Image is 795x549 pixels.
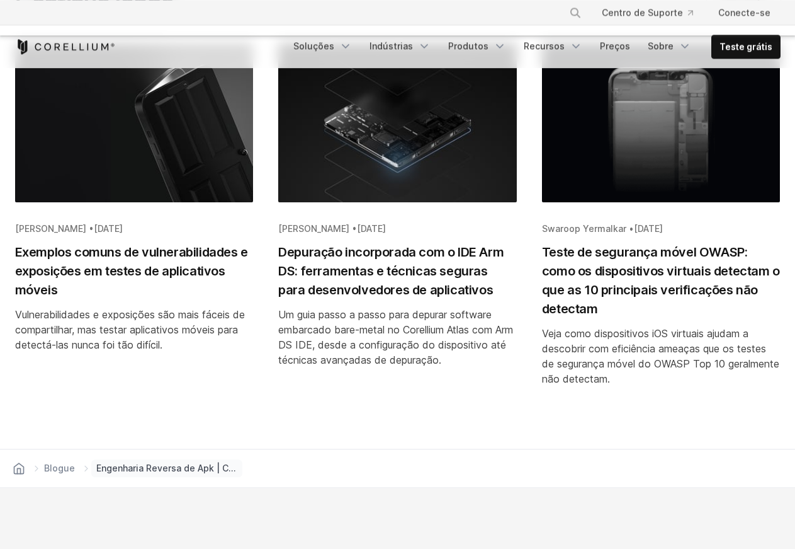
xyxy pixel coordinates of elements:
font: [PERSON_NAME] • [278,223,357,234]
font: [DATE] [94,223,123,234]
font: Depuração incorporada com o IDE Arm DS: ferramentas e técnicas seguras para desenvolvedores de ap... [278,245,504,298]
font: Engenharia Reversa de Apk | Compilar Código para Insights Legíveis [96,463,393,473]
font: Soluções [293,40,334,51]
font: [DATE] [634,223,663,234]
font: Teste de segurança móvel OWASP: como os dispositivos virtuais detectam o que as 10 principais ver... [542,245,780,316]
font: [DATE] [357,223,386,234]
font: Swaroop Yermalkar • [542,223,634,234]
font: Indústrias [369,40,413,51]
a: Blogue [42,459,77,477]
font: Exemplos comuns de vulnerabilidades e exposições em testes de aplicativos móveis [15,245,248,298]
a: Página inicial do Corellium [15,39,115,54]
font: Teste grátis [719,41,772,52]
div: Menu de navegação [286,35,781,59]
a: Resumo da postagem do blog: Depuração incorporada com o Arm DS IDE: ferramentas e técnicas segura... [266,43,529,401]
img: Depuração incorporada com o IDE Arm DS: ferramentas e técnicas seguras para desenvolvedores de ap... [278,43,517,202]
font: Blogue [44,463,75,473]
font: Vulnerabilidades e exposições são mais fáceis de compartilhar, mas testar aplicativos móveis para... [15,308,245,351]
font: Um guia passo a passo para depurar software embarcado bare-metal no Corellium Atlas com Arm DS ID... [278,308,513,366]
a: Resumo da postagem do blog: Exemplos comuns de vulnerabilidades e exposições em testes de aplicat... [3,43,266,401]
img: Teste de segurança móvel OWASP: como os dispositivos virtuais detectam o que as 10 principais ver... [542,43,781,202]
font: Produtos [448,40,488,51]
font: Preços [600,40,630,51]
font: Recursos [524,40,565,51]
a: Resumo da postagem do blog: Teste de segurança móvel OWASP: como os dispositivos virtuais detecta... [529,43,793,401]
font: [PERSON_NAME] • [15,223,94,234]
font: Veja como dispositivos iOS virtuais ajudam a descobrir com eficiência ameaças que os testes de se... [542,327,779,385]
font: Sobre [648,40,674,51]
img: Exemplos comuns de vulnerabilidades e exposições em testes de aplicativos móveis [15,43,254,234]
